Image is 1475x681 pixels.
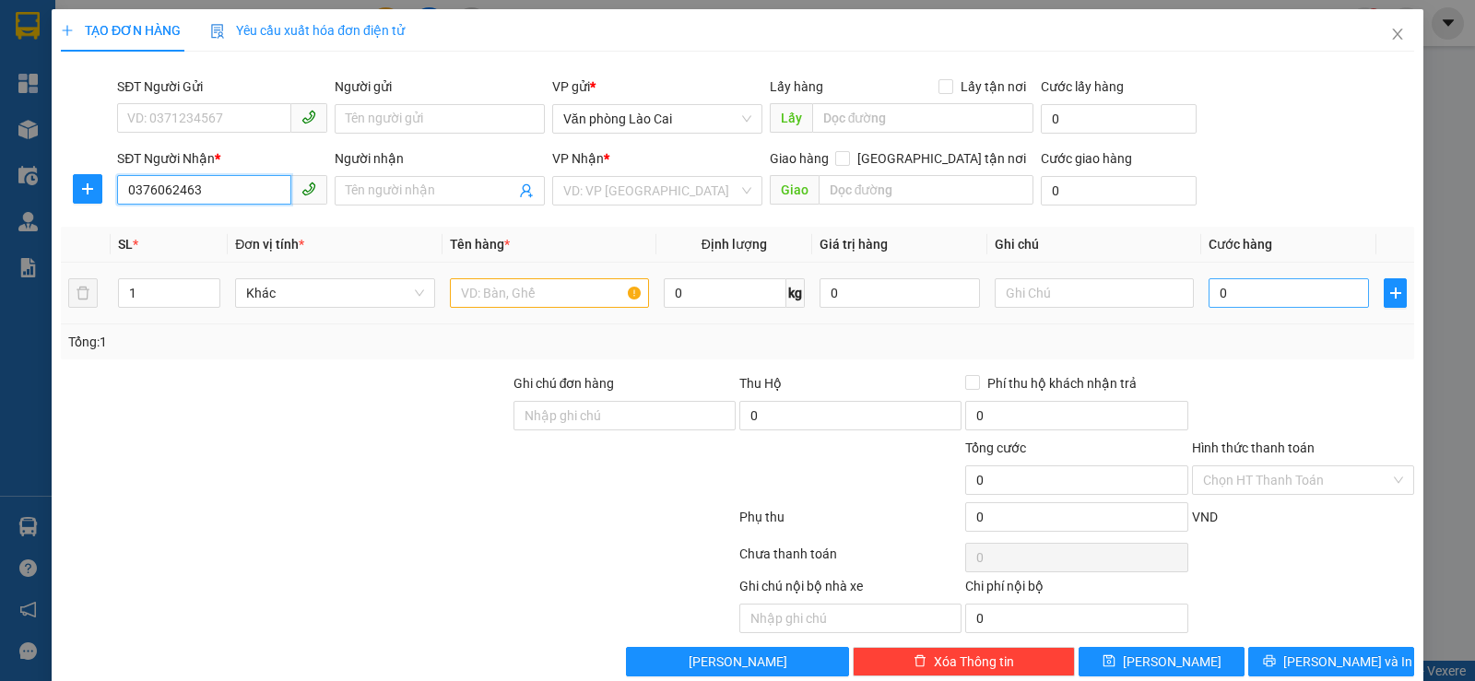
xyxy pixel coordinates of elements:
[820,237,888,252] span: Giá trị hàng
[1390,27,1405,41] span: close
[934,652,1014,672] span: Xóa Thông tin
[853,647,1075,676] button: deleteXóa Thông tin
[689,652,787,672] span: [PERSON_NAME]
[563,105,751,133] span: Văn phòng Lào Cai
[739,604,962,633] input: Nhập ghi chú
[914,654,926,669] span: delete
[980,373,1144,393] span: Phí thu hộ khách nhận trả
[626,647,848,676] button: [PERSON_NAME]
[102,45,419,68] li: Số [GEOGRAPHIC_DATA], [GEOGRAPHIC_DATA]
[102,68,419,91] li: Hotline: 19003239 - 0926.621.621
[1041,104,1197,134] input: Cước lấy hàng
[117,76,327,97] div: SĐT Người Gửi
[1283,652,1412,672] span: [PERSON_NAME] và In
[301,110,316,124] span: phone
[246,279,423,307] span: Khác
[739,376,782,391] span: Thu Hộ
[850,148,1033,169] span: [GEOGRAPHIC_DATA] tận nơi
[786,278,805,308] span: kg
[513,401,736,430] input: Ghi chú đơn hàng
[61,23,181,38] span: TẠO ĐƠN HÀNG
[770,103,812,133] span: Lấy
[770,175,819,205] span: Giao
[819,175,1034,205] input: Dọc đường
[770,79,823,94] span: Lấy hàng
[1209,237,1272,252] span: Cước hàng
[552,76,762,97] div: VP gửi
[995,278,1194,308] input: Ghi Chú
[1123,652,1221,672] span: [PERSON_NAME]
[235,237,304,252] span: Đơn vị tính
[513,376,615,391] label: Ghi chú đơn hàng
[965,576,1187,604] div: Chi phí nội bộ
[1372,9,1423,61] button: Close
[1192,440,1315,455] label: Hình thức thanh toán
[739,576,962,604] div: Ghi chú nội bộ nhà xe
[1041,79,1124,94] label: Cước lấy hàng
[1041,176,1197,205] input: Cước giao hàng
[1385,286,1406,300] span: plus
[61,24,74,37] span: plus
[210,24,225,39] img: icon
[737,507,963,539] div: Phụ thu
[23,134,189,195] b: GỬI : Văn phòng Lào Cai
[820,278,980,308] input: 0
[965,440,1026,455] span: Tổng cước
[301,182,316,196] span: phone
[953,76,1033,97] span: Lấy tận nơi
[201,134,320,174] h1: YE4L7A8G
[1079,647,1245,676] button: save[PERSON_NAME]
[1192,510,1218,524] span: VND
[210,23,405,38] span: Yêu cầu xuất hóa đơn điện tử
[139,21,380,44] b: [PERSON_NAME] Sunrise
[335,76,545,97] div: Người gửi
[737,544,963,576] div: Chưa thanh toán
[1384,278,1407,308] button: plus
[519,183,534,198] span: user-add
[987,227,1201,263] th: Ghi chú
[74,182,101,196] span: plus
[1248,647,1414,676] button: printer[PERSON_NAME] và In
[173,95,346,118] b: Gửi khách hàng
[23,23,115,115] img: logo.jpg
[812,103,1034,133] input: Dọc đường
[68,332,571,352] div: Tổng: 1
[450,237,510,252] span: Tên hàng
[770,151,829,166] span: Giao hàng
[450,278,649,308] input: VD: Bàn, Ghế
[73,174,102,204] button: plus
[118,237,133,252] span: SL
[1041,151,1132,166] label: Cước giao hàng
[335,148,545,169] div: Người nhận
[1263,654,1276,669] span: printer
[1103,654,1115,669] span: save
[117,148,327,169] div: SĐT Người Nhận
[552,151,604,166] span: VP Nhận
[68,278,98,308] button: delete
[702,237,767,252] span: Định lượng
